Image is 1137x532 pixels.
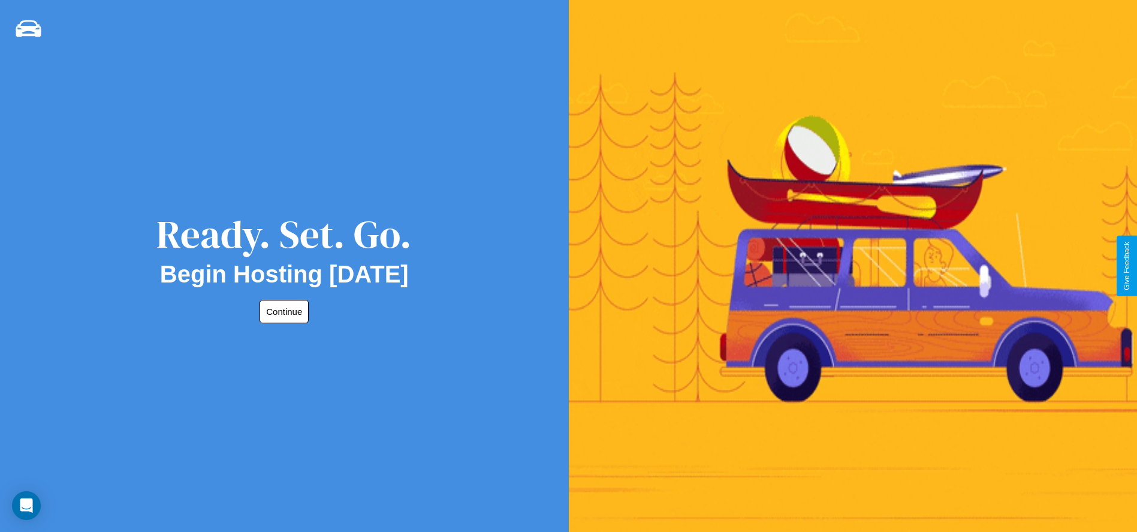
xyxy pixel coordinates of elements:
div: Open Intercom Messenger [12,491,41,520]
button: Continue [260,300,309,323]
div: Give Feedback [1123,242,1131,290]
h2: Begin Hosting [DATE] [160,261,409,288]
div: Ready. Set. Go. [156,208,412,261]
